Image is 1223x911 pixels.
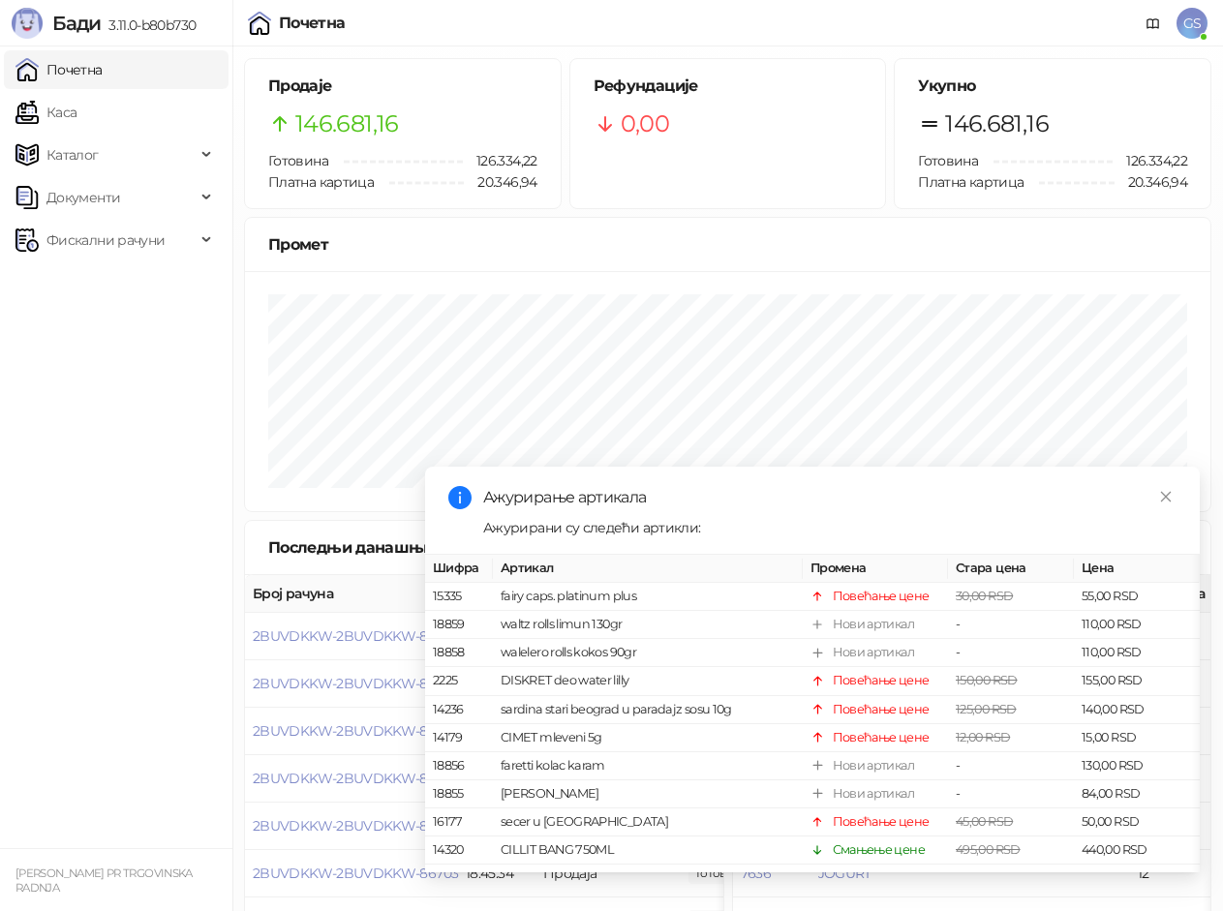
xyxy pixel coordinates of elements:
[833,728,930,747] div: Повећање цене
[425,555,493,583] th: Шифра
[1074,724,1200,752] td: 15,00 RSD
[493,780,803,808] td: [PERSON_NAME]
[463,150,537,171] span: 126.334,22
[1074,780,1200,808] td: 84,00 RSD
[1138,8,1169,39] a: Документација
[948,555,1074,583] th: Стара цена
[493,808,803,836] td: secer u [GEOGRAPHIC_DATA]
[1074,583,1200,611] td: 55,00 RSD
[253,627,459,645] button: 2BUVDKKW-2BUVDKKW-86708
[956,673,1018,687] span: 150,00 RSD
[956,814,1013,829] span: 45,00 RSD
[101,16,196,34] span: 3.11.0-b80b730
[253,675,458,692] button: 2BUVDKKW-2BUVDKKW-86707
[493,836,803,865] td: CILLIT BANG 750ML
[1074,639,1200,667] td: 110,00 RSD
[956,701,1017,715] span: 125,00 RSD
[1113,150,1187,171] span: 126.334,22
[464,171,536,193] span: 20.346,94
[425,752,493,780] td: 18856
[46,178,120,217] span: Документи
[52,12,101,35] span: Бади
[1074,752,1200,780] td: 130,00 RSD
[425,695,493,723] td: 14236
[493,667,803,695] td: DISKRET deo water lilly
[1074,836,1200,865] td: 440,00 RSD
[493,724,803,752] td: CIMET mleveni 5g
[918,152,978,169] span: Готовина
[956,730,1010,744] span: 12,00 RSD
[918,173,1024,191] span: Платна картица
[295,106,399,142] span: 146.681,16
[279,15,346,31] div: Почетна
[493,555,803,583] th: Артикал
[493,611,803,639] td: waltz rolls limun 130gr
[1115,171,1187,193] span: 20.346,94
[956,589,1013,603] span: 30,00 RSD
[425,865,493,893] td: 6038
[15,50,103,89] a: Почетна
[425,611,493,639] td: 18859
[253,770,458,787] button: 2BUVDKKW-2BUVDKKW-86705
[425,639,493,667] td: 18858
[425,780,493,808] td: 18855
[833,643,914,662] div: Нови артикал
[945,106,1049,142] span: 146.681,16
[12,8,43,39] img: Logo
[833,784,914,804] div: Нови артикал
[1074,611,1200,639] td: 110,00 RSD
[253,722,459,740] button: 2BUVDKKW-2BUVDKKW-86706
[1074,865,1200,893] td: 50,00 RSD
[253,817,459,835] button: 2BUVDKKW-2BUVDKKW-86704
[594,75,863,98] h5: Рефундације
[1159,490,1173,503] span: close
[483,486,1177,509] div: Ажурирање артикала
[803,555,948,583] th: Промена
[1074,667,1200,695] td: 155,00 RSD
[833,756,914,775] div: Нови артикал
[268,75,537,98] h5: Продаје
[46,136,99,174] span: Каталог
[425,836,493,865] td: 14320
[268,232,1187,257] div: Промет
[448,486,472,509] span: info-circle
[493,583,803,611] td: fairy caps. platinum plus
[493,865,803,893] td: EUROKREMBLOK 50G
[918,75,1187,98] h5: Укупно
[245,575,458,613] th: Број рачуна
[425,808,493,836] td: 16177
[833,868,930,888] div: Повећање цене
[15,93,76,132] a: Каса
[948,639,1074,667] td: -
[833,587,930,606] div: Повећање цене
[1074,808,1200,836] td: 50,00 RSD
[1074,695,1200,723] td: 140,00 RSD
[253,865,458,882] button: 2BUVDKKW-2BUVDKKW-86703
[948,780,1074,808] td: -
[425,667,493,695] td: 2225
[948,611,1074,639] td: -
[956,842,1021,857] span: 495,00 RSD
[833,812,930,832] div: Повећање цене
[493,752,803,780] td: faretti kolac karam
[493,695,803,723] td: sardina stari beograd u paradajz sosu 10g
[1074,555,1200,583] th: Цена
[1177,8,1208,39] span: GS
[425,583,493,611] td: 15335
[15,866,193,895] small: [PERSON_NAME] PR TRGOVINSKA RADNJA
[46,221,165,259] span: Фискални рачуни
[1155,486,1177,507] a: Close
[833,615,914,634] div: Нови артикал
[833,699,930,718] div: Повећање цене
[268,173,374,191] span: Платна картица
[833,840,925,860] div: Смањење цене
[483,517,1177,538] div: Ажурирани су следећи артикли:
[833,671,930,690] div: Повећање цене
[268,535,525,560] div: Последњи данашњи рачуни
